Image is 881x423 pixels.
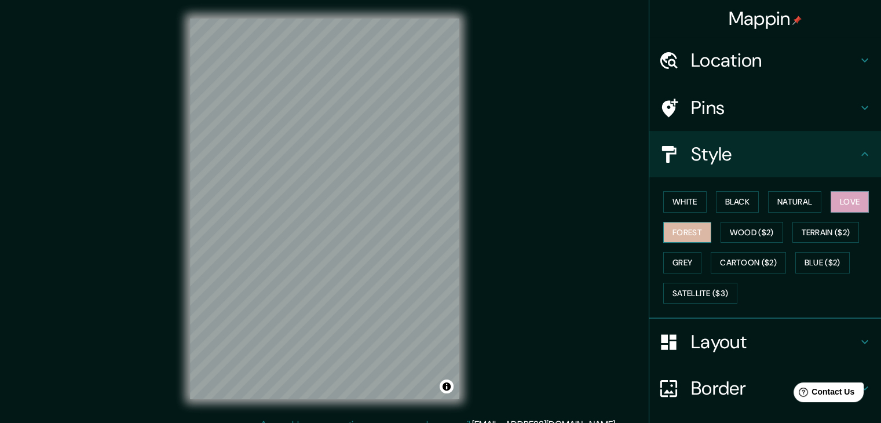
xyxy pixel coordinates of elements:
[711,252,786,274] button: Cartoon ($2)
[716,191,759,213] button: Black
[691,96,858,119] h4: Pins
[721,222,783,243] button: Wood ($2)
[792,16,802,25] img: pin-icon.png
[440,380,454,393] button: Toggle attribution
[831,191,869,213] button: Love
[768,191,821,213] button: Natural
[691,49,858,72] h4: Location
[649,37,881,83] div: Location
[792,222,860,243] button: Terrain ($2)
[691,143,858,166] h4: Style
[663,283,737,304] button: Satellite ($3)
[649,319,881,365] div: Layout
[691,330,858,353] h4: Layout
[729,7,802,30] h4: Mappin
[663,191,707,213] button: White
[190,19,459,399] canvas: Map
[663,252,701,274] button: Grey
[649,85,881,131] div: Pins
[649,131,881,177] div: Style
[663,222,711,243] button: Forest
[691,377,858,400] h4: Border
[649,365,881,411] div: Border
[795,252,850,274] button: Blue ($2)
[778,378,868,410] iframe: Help widget launcher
